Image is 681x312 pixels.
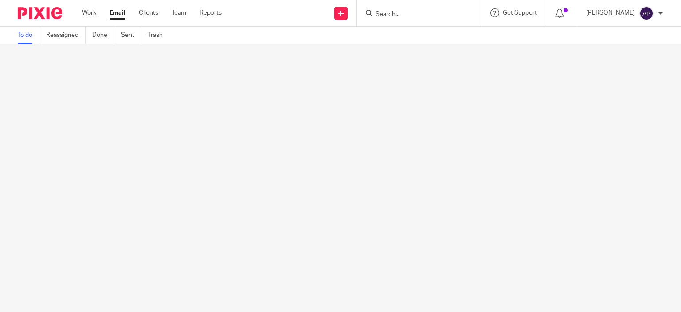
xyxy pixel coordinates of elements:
a: Reassigned [46,27,86,44]
a: Clients [139,8,158,17]
img: Pixie [18,7,62,19]
img: svg%3E [639,6,654,20]
a: Done [92,27,114,44]
a: Work [82,8,96,17]
span: Get Support [503,10,537,16]
input: Search [375,11,454,19]
a: Team [172,8,186,17]
a: Email [110,8,125,17]
a: Reports [200,8,222,17]
p: [PERSON_NAME] [586,8,635,17]
a: Sent [121,27,141,44]
a: Trash [148,27,169,44]
a: To do [18,27,39,44]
